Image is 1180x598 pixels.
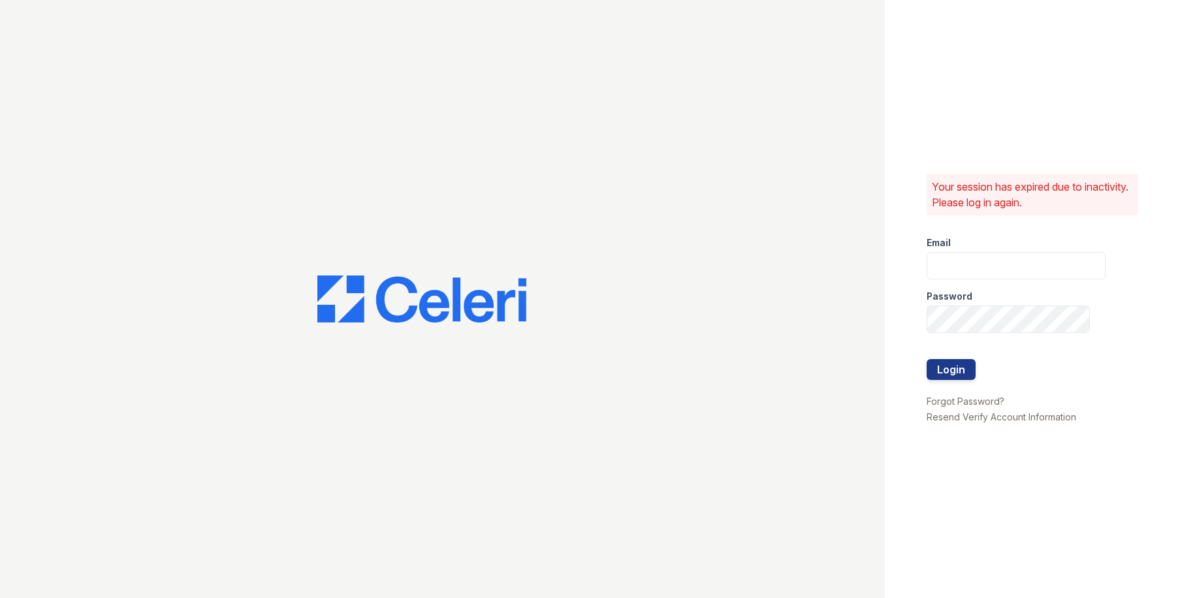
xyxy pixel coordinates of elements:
a: Resend Verify Account Information [927,411,1076,422]
label: Email [927,236,951,249]
img: CE_Logo_Blue-a8612792a0a2168367f1c8372b55b34899dd931a85d93a1a3d3e32e68fde9ad4.png [317,275,526,323]
a: Forgot Password? [927,396,1004,407]
label: Password [927,290,972,303]
button: Login [927,359,976,380]
p: Your session has expired due to inactivity. Please log in again. [932,179,1133,210]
